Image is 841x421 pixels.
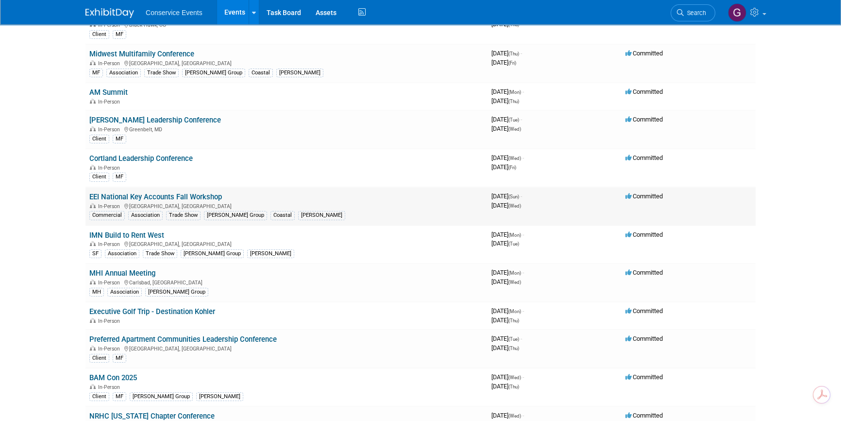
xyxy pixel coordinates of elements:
[98,126,123,133] span: In-Person
[491,59,516,66] span: [DATE]
[508,375,521,380] span: (Wed)
[491,154,524,161] span: [DATE]
[491,240,519,247] span: [DATE]
[521,193,522,200] span: -
[521,116,522,123] span: -
[508,60,516,66] span: (Fri)
[508,309,521,314] span: (Mon)
[625,335,663,342] span: Committed
[98,99,123,105] span: In-Person
[89,202,484,210] div: [GEOGRAPHIC_DATA], [GEOGRAPHIC_DATA]
[89,249,101,258] div: SF
[89,193,222,201] a: EEI National Key Accounts Fall Workshop
[98,384,123,390] span: In-Person
[270,211,295,220] div: Coastal
[625,231,663,238] span: Committed
[89,59,484,67] div: [GEOGRAPHIC_DATA], [GEOGRAPHIC_DATA]
[508,270,521,276] span: (Mon)
[89,135,109,143] div: Client
[89,211,125,220] div: Commercial
[491,269,524,276] span: [DATE]
[98,165,123,171] span: In-Person
[98,60,123,67] span: In-Person
[508,318,519,323] span: (Thu)
[85,8,134,18] img: ExhibitDay
[90,165,96,170] img: In-Person Event
[145,288,208,297] div: [PERSON_NAME] Group
[508,384,519,389] span: (Thu)
[98,346,123,352] span: In-Person
[508,194,519,199] span: (Sun)
[113,173,126,181] div: MF
[89,88,128,97] a: AM Summit
[89,154,193,163] a: Cortland Leadership Conference
[508,126,521,132] span: (Wed)
[204,211,267,220] div: [PERSON_NAME] Group
[90,280,96,284] img: In-Person Event
[107,288,142,297] div: Association
[196,392,243,401] div: [PERSON_NAME]
[508,117,519,123] span: (Tue)
[508,99,519,104] span: (Thu)
[89,240,484,247] div: [GEOGRAPHIC_DATA], [GEOGRAPHIC_DATA]
[625,412,663,419] span: Committed
[625,88,663,95] span: Committed
[247,249,294,258] div: [PERSON_NAME]
[508,203,521,209] span: (Wed)
[98,280,123,286] span: In-Person
[491,125,521,132] span: [DATE]
[508,156,521,161] span: (Wed)
[522,154,524,161] span: -
[684,9,706,17] span: Search
[508,232,521,238] span: (Mon)
[128,211,163,220] div: Association
[89,344,484,352] div: [GEOGRAPHIC_DATA], [GEOGRAPHIC_DATA]
[508,336,519,342] span: (Tue)
[625,373,663,381] span: Committed
[98,241,123,247] span: In-Person
[144,69,179,77] div: Trade Show
[89,392,109,401] div: Client
[491,383,519,390] span: [DATE]
[491,307,524,315] span: [DATE]
[508,241,519,246] span: (Tue)
[113,392,126,401] div: MF
[89,373,137,382] a: BAM Con 2025
[491,163,516,171] span: [DATE]
[491,344,519,351] span: [DATE]
[98,318,123,324] span: In-Person
[113,30,126,39] div: MF
[508,346,519,351] span: (Thu)
[491,116,522,123] span: [DATE]
[182,69,245,77] div: [PERSON_NAME] Group
[625,50,663,57] span: Committed
[89,269,155,278] a: MHI Annual Meeting
[89,412,215,421] a: NRHC [US_STATE] Chapter Conference
[89,354,109,363] div: Client
[113,354,126,363] div: MF
[625,116,663,123] span: Committed
[90,126,96,131] img: In-Person Event
[491,193,522,200] span: [DATE]
[491,412,524,419] span: [DATE]
[625,269,663,276] span: Committed
[90,346,96,351] img: In-Person Event
[671,4,715,21] a: Search
[522,412,524,419] span: -
[491,316,519,324] span: [DATE]
[89,30,109,39] div: Client
[89,125,484,133] div: Greenbelt, MD
[508,280,521,285] span: (Wed)
[90,318,96,323] img: In-Person Event
[522,269,524,276] span: -
[491,231,524,238] span: [DATE]
[89,116,221,124] a: [PERSON_NAME] Leadership Conference
[522,231,524,238] span: -
[89,278,484,286] div: Carlsbad, [GEOGRAPHIC_DATA]
[90,203,96,208] img: In-Person Event
[146,9,202,17] span: Conservice Events
[89,335,277,344] a: Preferred Apartment Communities Leadership Conference
[143,249,177,258] div: Trade Show
[508,413,521,419] span: (Wed)
[113,135,126,143] div: MF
